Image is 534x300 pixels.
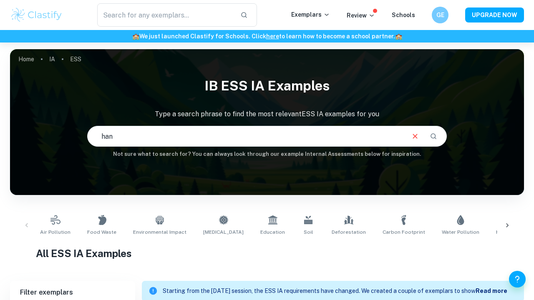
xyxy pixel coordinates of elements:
button: GE [432,7,448,23]
input: E.g. rising sea levels, waste management, food waste... [88,125,404,148]
span: Food Waste [87,228,116,236]
p: Starting from the [DATE] session, the ESS IA requirements have changed. We created a couple of ex... [163,287,476,296]
b: Read more [476,287,507,294]
p: ESS [70,55,81,64]
h6: GE [436,10,445,20]
span: Carbon Footprint [383,228,425,236]
p: Type a search phrase to find the most relevant ESS IA examples for you [10,109,524,119]
h6: We just launched Clastify for Schools. Click to learn how to become a school partner. [2,32,532,41]
a: Schools [392,12,415,18]
button: UPGRADE NOW [465,7,524,22]
a: here [266,33,279,40]
span: Education [260,228,285,236]
span: Environmental Impact [133,228,186,236]
span: Water Pollution [442,228,479,236]
h1: IB ESS IA examples [10,72,524,99]
button: Search [426,129,441,143]
a: Home [18,53,34,65]
img: Clastify logo [10,7,63,23]
h6: Not sure what to search for? You can always look through our example Internal Assessments below f... [10,150,524,158]
span: [MEDICAL_DATA] [203,228,244,236]
p: Review [347,11,375,20]
button: Clear [407,128,423,144]
p: Exemplars [291,10,330,19]
span: Deforestation [332,228,366,236]
input: Search for any exemplars... [97,3,234,27]
span: Air Pollution [40,228,71,236]
span: Soil [304,228,313,236]
span: 🏫 [395,33,402,40]
span: 🏫 [132,33,139,40]
h1: All ESS IA Examples [36,246,499,261]
a: IA [49,53,55,65]
span: Human Activity [496,228,533,236]
button: Help and Feedback [509,271,526,287]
